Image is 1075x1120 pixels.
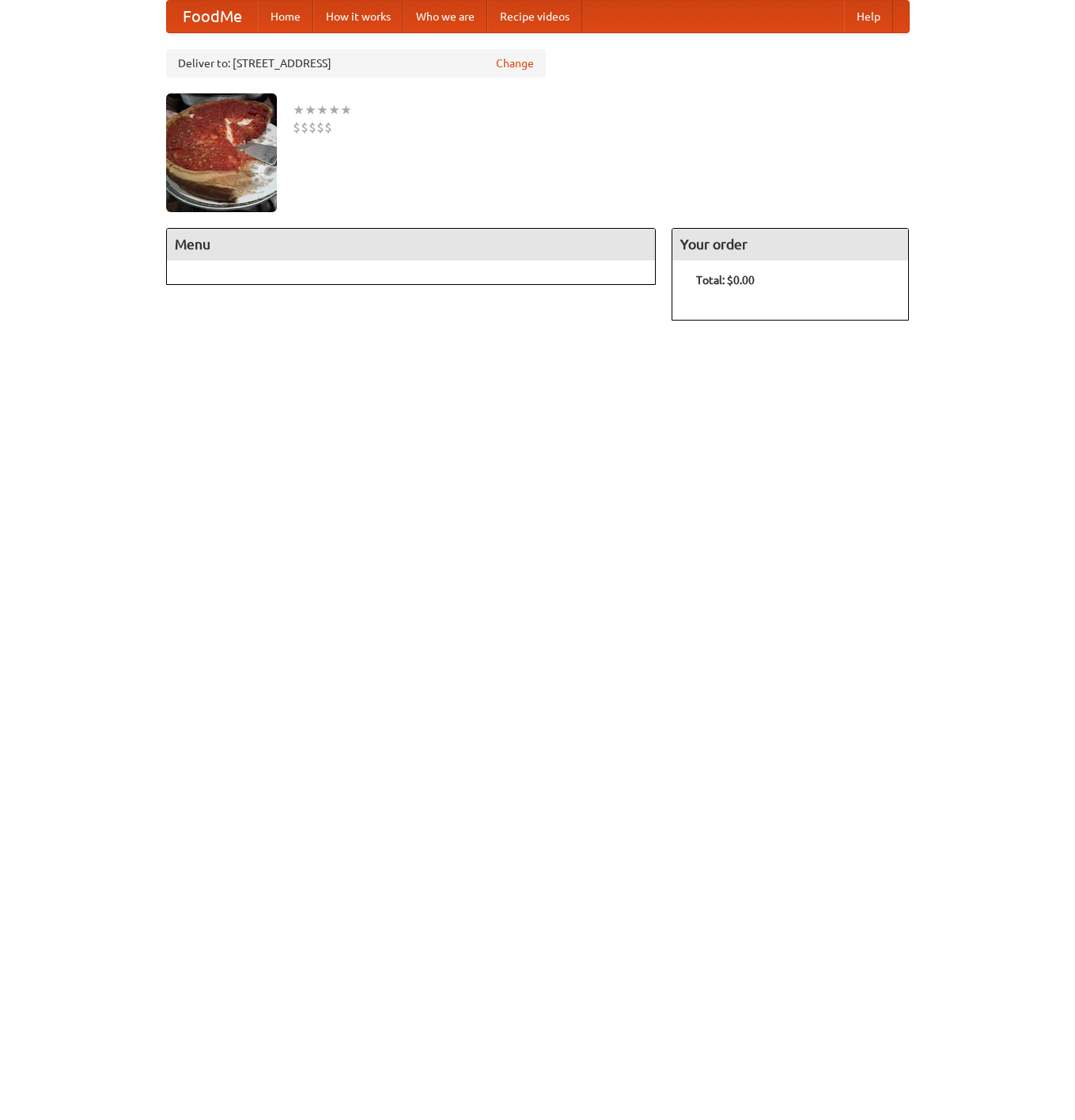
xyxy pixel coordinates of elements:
li: $ [301,119,308,136]
a: Home [258,1,313,32]
a: Who we are [403,1,487,32]
li: $ [293,119,301,136]
a: Change [496,55,534,71]
h4: Your order [672,229,908,260]
li: $ [316,119,324,136]
li: ★ [328,101,340,119]
b: Total: $0.00 [696,274,755,287]
li: ★ [305,101,316,119]
h4: Menu [167,229,656,260]
li: $ [324,119,332,136]
img: angular.jpg [166,93,277,212]
a: FoodMe [167,1,258,32]
li: ★ [293,101,305,119]
div: Deliver to: [STREET_ADDRESS] [166,49,546,78]
a: How it works [313,1,403,32]
li: $ [308,119,316,136]
li: ★ [340,101,352,119]
a: Help [844,1,893,32]
li: ★ [316,101,328,119]
a: Recipe videos [487,1,582,32]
